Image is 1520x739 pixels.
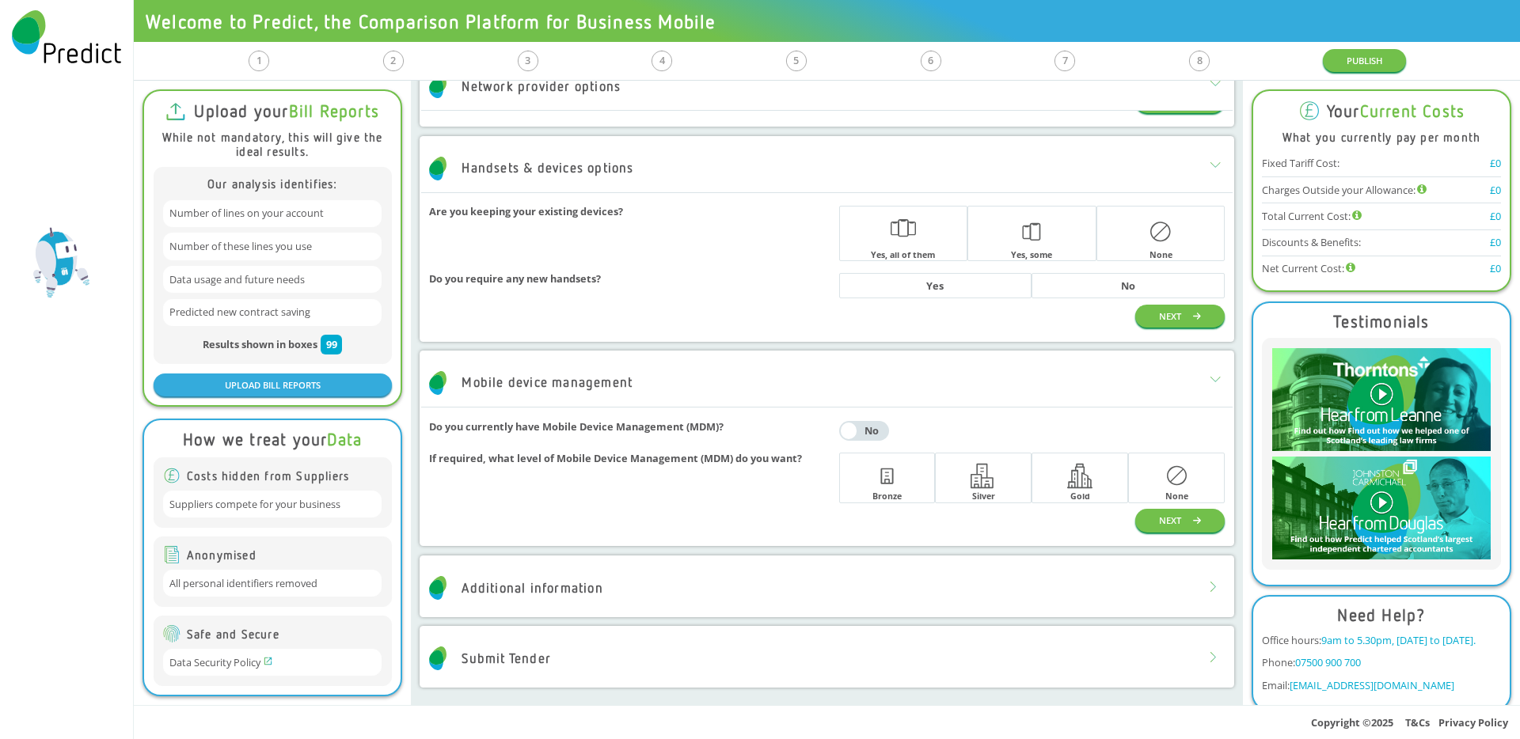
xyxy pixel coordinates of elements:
[1262,210,1362,223] div: Total Current Cost:
[1327,101,1465,120] div: Your
[871,251,935,260] div: Yes, all of them
[1262,236,1361,249] div: Discounts & Benefits:
[859,426,884,436] div: No
[163,546,382,564] div: Anonymised
[326,338,337,351] span: 99
[839,273,1032,298] button: Yes
[289,100,379,121] b: Bill Reports
[390,51,396,70] div: 2
[462,78,621,93] div: Network provider options
[1272,457,1490,559] img: Douglas-play-2.jpg
[1490,262,1501,275] div: £0
[183,430,362,449] div: How we treat your
[163,570,382,597] div: All personal identifiers removed
[1165,492,1188,501] div: None
[462,376,633,391] div: Mobile device management
[429,157,447,180] img: Predict Mobile
[1262,656,1500,669] div: Phone:
[1096,206,1225,261] button: None
[134,705,1520,739] div: Copyright © 2025
[926,281,944,291] div: Yes
[1262,157,1339,170] div: Fixed Tariff Cost:
[1197,51,1203,70] div: 8
[429,576,447,600] img: Predict Mobile
[1135,305,1225,328] button: NEXT
[429,421,827,433] h4: Do you currently have Mobile Device Management (MDM)?
[194,101,379,120] div: Upload your
[163,200,382,227] div: Number of lines on your account
[462,161,633,176] div: Handsets & devices options
[1490,210,1501,223] div: £0
[839,206,968,261] button: Yes, all of them
[1333,312,1429,331] div: Testimonials
[1337,605,1425,624] div: Need Help?
[1438,715,1508,730] a: Privacy Policy
[429,74,447,98] img: Predict Mobile
[163,299,382,326] div: Predicted new contract saving
[163,467,382,485] div: Costs hidden from Suppliers
[1121,281,1135,291] div: No
[839,421,890,442] button: YesNo
[154,130,392,158] div: While not mandatory, this will give the ideal results.
[1011,251,1052,260] div: Yes, some
[1262,184,1427,197] div: Charges Outside your Allowance:
[1135,509,1225,532] button: NEXT
[429,453,827,464] h4: If required, what level of Mobile Device Management (MDM) do you want?
[429,273,827,285] h4: Do you require any new handsets?
[256,51,262,70] div: 1
[525,51,530,70] div: 3
[1262,679,1500,692] div: Email:
[1490,236,1501,249] div: £0
[429,206,827,218] h4: Are you keeping your existing devices?
[169,655,273,669] a: Data Security Policy
[163,625,382,643] div: Safe and Secure
[793,51,799,70] div: 5
[839,453,936,503] button: Bronze
[967,206,1096,261] button: Yes, some
[1323,49,1406,72] button: PUBLISH
[872,492,902,501] div: Bronze
[1262,634,1500,647] div: Office hours:
[1360,100,1465,121] b: Current Costs
[1290,678,1454,692] a: [EMAIL_ADDRESS][DOMAIN_NAME]
[1032,453,1128,503] button: Gold
[1262,130,1500,144] div: What you currently pay per month
[1070,492,1090,501] div: Gold
[203,338,317,351] span: Results shown in boxes
[659,51,665,70] div: 4
[935,453,1032,503] button: Silver
[1490,184,1501,197] div: £0
[1032,273,1225,298] button: No
[462,650,551,665] div: Submit Tender
[462,580,602,595] div: Additional information
[972,492,995,501] div: Silver
[1062,51,1068,70] div: 7
[429,371,447,395] img: Predict Mobile
[163,233,382,260] div: Number of these lines you use
[928,51,933,70] div: 6
[1272,348,1490,451] img: Leanne-play-2.jpg
[163,491,382,517] div: Suppliers compete for your business
[1262,262,1355,275] div: Net Current Cost:
[429,646,447,670] img: Predict Mobile
[1295,655,1361,669] a: 07500 900 700
[1490,157,1501,170] div: £0
[154,373,392,396] button: UPLOAD BILL REPORTS
[1149,251,1172,260] div: None
[1128,453,1225,503] button: None
[163,266,382,293] div: Data usage and future needs
[1405,715,1430,730] a: T&Cs
[327,429,362,449] b: Data
[163,176,382,191] div: Our analysis identifies:
[1321,633,1476,647] span: 9am to 5.30pm, [DATE] to [DATE].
